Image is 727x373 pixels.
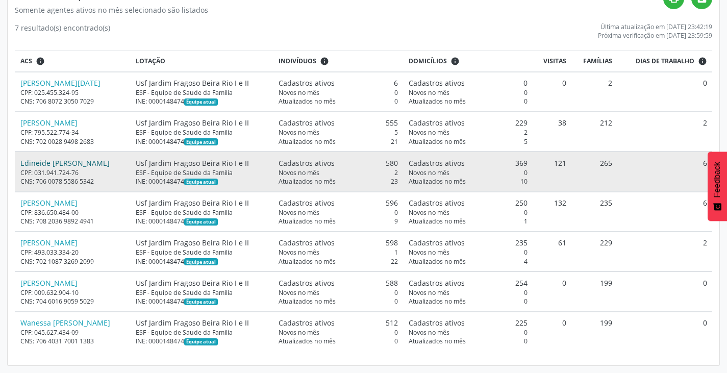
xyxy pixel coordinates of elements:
[409,88,449,97] span: Novos no mês
[279,177,398,186] div: 23
[279,177,336,186] span: Atualizados no mês
[409,237,465,248] span: Cadastros ativos
[409,177,528,186] div: 10
[572,51,618,72] th: Famílias
[279,257,398,266] div: 22
[20,168,126,177] div: CPF: 031.941.724-76
[20,137,126,146] div: CNS: 702 0028 9498 2683
[409,317,465,328] span: Cadastros ativos
[409,337,466,345] span: Atualizados no mês
[279,78,335,88] span: Cadastros ativos
[409,168,528,177] div: 0
[572,312,618,351] td: 199
[279,248,319,257] span: Novos no mês
[20,208,126,217] div: CPF: 836.650.484-00
[409,97,466,106] span: Atualizados no mês
[572,192,618,232] td: 235
[409,158,528,168] div: 369
[572,271,618,311] td: 199
[279,328,398,337] div: 0
[279,128,319,137] span: Novos no mês
[20,297,126,306] div: CNS: 704 6016 9059 5029
[618,271,712,311] td: 0
[279,97,336,106] span: Atualizados no mês
[572,72,618,112] td: 2
[409,57,447,66] span: Domicílios
[20,78,101,88] a: [PERSON_NAME][DATE]
[409,288,528,297] div: 0
[136,317,268,328] div: Usf Jardim Fragoso Beira Rio I e II
[136,248,268,257] div: ESF - Equipe de Saude da Familia
[20,97,126,106] div: CNS: 706 8072 3050 7029
[279,278,398,288] div: 588
[20,238,78,247] a: [PERSON_NAME]
[279,248,398,257] div: 1
[136,208,268,217] div: ESF - Equipe de Saude da Familia
[184,138,217,145] span: Esta é a equipe atual deste Agente
[136,168,268,177] div: ESF - Equipe de Saude da Familia
[409,88,528,97] div: 0
[279,158,398,168] div: 580
[409,257,466,266] span: Atualizados no mês
[279,137,398,146] div: 21
[572,232,618,271] td: 229
[409,197,465,208] span: Cadastros ativos
[279,197,335,208] span: Cadastros ativos
[136,158,268,168] div: Usf Jardim Fragoso Beira Rio I e II
[279,278,335,288] span: Cadastros ativos
[184,299,217,306] span: Esta é a equipe atual deste Agente
[279,317,398,328] div: 512
[20,318,110,328] a: Wanessa [PERSON_NAME]
[279,288,398,297] div: 0
[409,177,466,186] span: Atualizados no mês
[279,257,336,266] span: Atualizados no mês
[618,112,712,152] td: 2
[618,232,712,271] td: 2
[409,208,449,217] span: Novos no mês
[279,97,398,106] div: 0
[533,152,572,191] td: 121
[136,137,268,146] div: INE: 0000148474
[618,152,712,191] td: 6
[279,88,398,97] div: 0
[279,78,398,88] div: 6
[533,51,572,72] th: Visitas
[20,248,126,257] div: CPF: 493.033.334-20
[279,57,316,66] span: Indivíduos
[409,117,528,128] div: 229
[20,257,126,266] div: CNS: 702 1087 3269 2099
[184,338,217,345] span: Esta é a equipe atual deste Agente
[136,288,268,297] div: ESF - Equipe de Saude da Familia
[409,197,528,208] div: 250
[409,168,449,177] span: Novos no mês
[713,162,722,197] span: Feedback
[20,57,32,66] span: ACS
[279,288,319,297] span: Novos no mês
[279,208,398,217] div: 0
[409,237,528,248] div: 235
[279,117,398,128] div: 555
[136,278,268,288] div: Usf Jardim Fragoso Beira Rio I e II
[572,152,618,191] td: 265
[409,78,528,88] div: 0
[279,237,335,248] span: Cadastros ativos
[409,217,528,226] div: 1
[533,271,572,311] td: 0
[279,168,398,177] div: 2
[598,31,712,40] div: Próxima verificação em [DATE] 23:59:59
[279,337,336,345] span: Atualizados no mês
[279,168,319,177] span: Novos no mês
[20,288,126,297] div: CPF: 009.632.904-10
[136,97,268,106] div: INE: 0000148474
[409,248,528,257] div: 0
[279,117,335,128] span: Cadastros ativos
[136,237,268,248] div: Usf Jardim Fragoso Beira Rio I e II
[708,152,727,221] button: Feedback - Mostrar pesquisa
[409,278,465,288] span: Cadastros ativos
[279,237,398,248] div: 598
[450,57,460,66] i: <div class="text-left"> <div> <strong>Cadastros ativos:</strong> Cadastros que estão vinculados a...
[618,192,712,232] td: 6
[279,217,336,226] span: Atualizados no mês
[533,192,572,232] td: 132
[279,197,398,208] div: 596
